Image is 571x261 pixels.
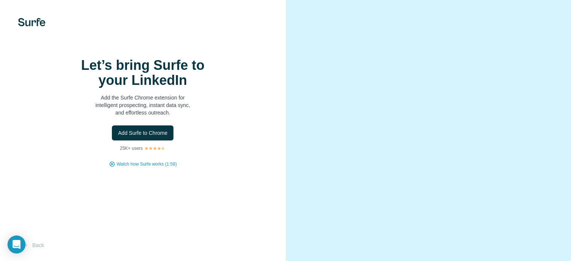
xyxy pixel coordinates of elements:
button: Add Surfe to Chrome [112,125,173,140]
p: Add the Surfe Chrome extension for intelligent prospecting, instant data sync, and effortless out... [68,94,218,116]
h1: Let’s bring Surfe to your LinkedIn [68,58,218,88]
button: Watch how Surfe works (1:58) [117,161,177,167]
p: 25K+ users [120,145,143,152]
img: Rating Stars [144,146,166,151]
button: Back [18,238,49,252]
div: Open Intercom Messenger [8,235,26,253]
span: Add Surfe to Chrome [118,129,167,137]
img: Surfe's logo [18,18,45,26]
